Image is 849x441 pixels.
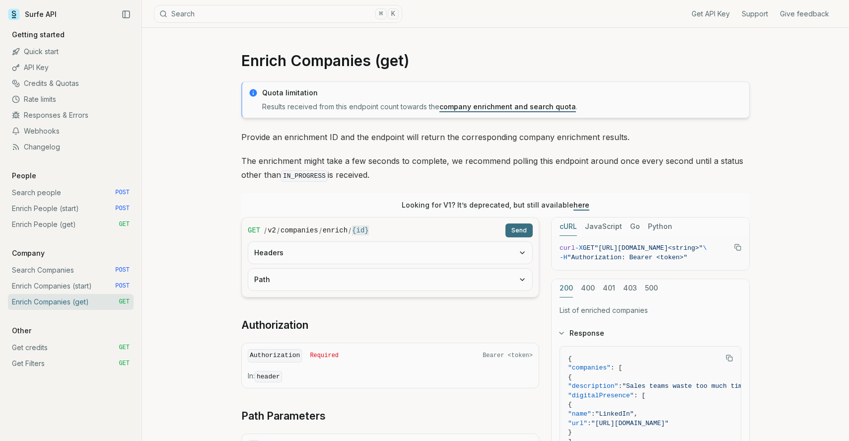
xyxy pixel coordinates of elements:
[8,201,134,217] a: Enrich People (start) POST
[560,254,567,261] span: -H
[115,205,130,213] span: POST
[8,171,40,181] p: People
[8,217,134,232] a: Enrich People (get) GET
[8,44,134,60] a: Quick start
[567,254,688,261] span: "Authorization: Bearer <token>"
[780,9,829,19] a: Give feedback
[8,139,134,155] a: Changelog
[248,225,260,235] span: GET
[568,401,572,408] span: {
[262,88,743,98] p: Quota limitation
[119,220,130,228] span: GET
[248,371,533,382] p: In:
[8,60,134,75] a: API Key
[352,225,369,235] code: {id}
[591,420,669,427] span: "[URL][DOMAIN_NAME]"
[568,410,591,418] span: "name"
[241,318,308,332] a: Authorization
[8,30,69,40] p: Getting started
[241,409,326,423] a: Path Parameters
[268,225,276,235] code: v2
[730,240,745,255] button: Copy Text
[277,225,280,235] span: /
[119,344,130,352] span: GET
[575,244,583,252] span: -X
[568,373,572,381] span: {
[241,130,750,144] p: Provide an enrichment ID and the endpoint will return the corresponding company enrichment results.
[560,305,741,315] p: List of enriched companies
[595,410,634,418] span: "LinkedIn"
[119,360,130,367] span: GET
[594,244,703,252] span: "[URL][DOMAIN_NAME]<string>"
[560,218,577,236] button: cURL
[568,364,611,371] span: "companies"
[585,218,622,236] button: JavaScript
[115,266,130,274] span: POST
[568,392,634,399] span: "digitalPresence"
[439,102,576,111] a: company enrichment and search quota
[634,410,638,418] span: ,
[8,107,134,123] a: Responses & Errors
[8,278,134,294] a: Enrich Companies (start) POST
[119,7,134,22] button: Collapse Sidebar
[742,9,768,19] a: Support
[591,410,595,418] span: :
[560,244,575,252] span: curl
[583,244,594,252] span: GET
[248,269,532,291] button: Path
[402,200,589,210] p: Looking for V1? It’s deprecated, but still available
[568,420,587,427] span: "url"
[692,9,730,19] a: Get API Key
[8,248,49,258] p: Company
[611,364,622,371] span: : [
[8,340,134,356] a: Get credits GET
[241,154,750,183] p: The enrichment might take a few seconds to complete, we recommend polling this endpoint around on...
[388,8,399,19] kbd: K
[8,326,35,336] p: Other
[119,298,130,306] span: GET
[568,382,618,390] span: "description"
[560,279,573,297] button: 200
[115,282,130,290] span: POST
[722,351,737,366] button: Copy Text
[115,189,130,197] span: POST
[8,75,134,91] a: Credits & Quotas
[319,225,322,235] span: /
[281,170,328,182] code: IN_PROGRESS
[8,262,134,278] a: Search Companies POST
[281,225,318,235] code: companies
[483,352,533,360] span: Bearer <token>
[8,356,134,371] a: Get Filters GET
[241,52,750,70] h1: Enrich Companies (get)
[8,123,134,139] a: Webhooks
[248,349,302,363] code: Authorization
[630,218,640,236] button: Go
[8,294,134,310] a: Enrich Companies (get) GET
[568,355,572,363] span: {
[248,242,532,264] button: Headers
[634,392,645,399] span: : [
[262,102,743,112] p: Results received from this endpoint count towards the .
[255,371,282,382] code: header
[349,225,351,235] span: /
[8,7,57,22] a: Surfe API
[603,279,615,297] button: 401
[375,8,386,19] kbd: ⌘
[264,225,267,235] span: /
[323,225,348,235] code: enrich
[568,429,572,436] span: }
[648,218,672,236] button: Python
[587,420,591,427] span: :
[8,91,134,107] a: Rate limits
[154,5,402,23] button: Search⌘K
[623,279,637,297] button: 403
[618,382,622,390] span: :
[581,279,595,297] button: 400
[505,223,533,237] button: Send
[310,352,339,360] span: Required
[703,244,707,252] span: \
[8,185,134,201] a: Search people POST
[573,201,589,209] a: here
[552,320,749,346] button: Response
[645,279,658,297] button: 500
